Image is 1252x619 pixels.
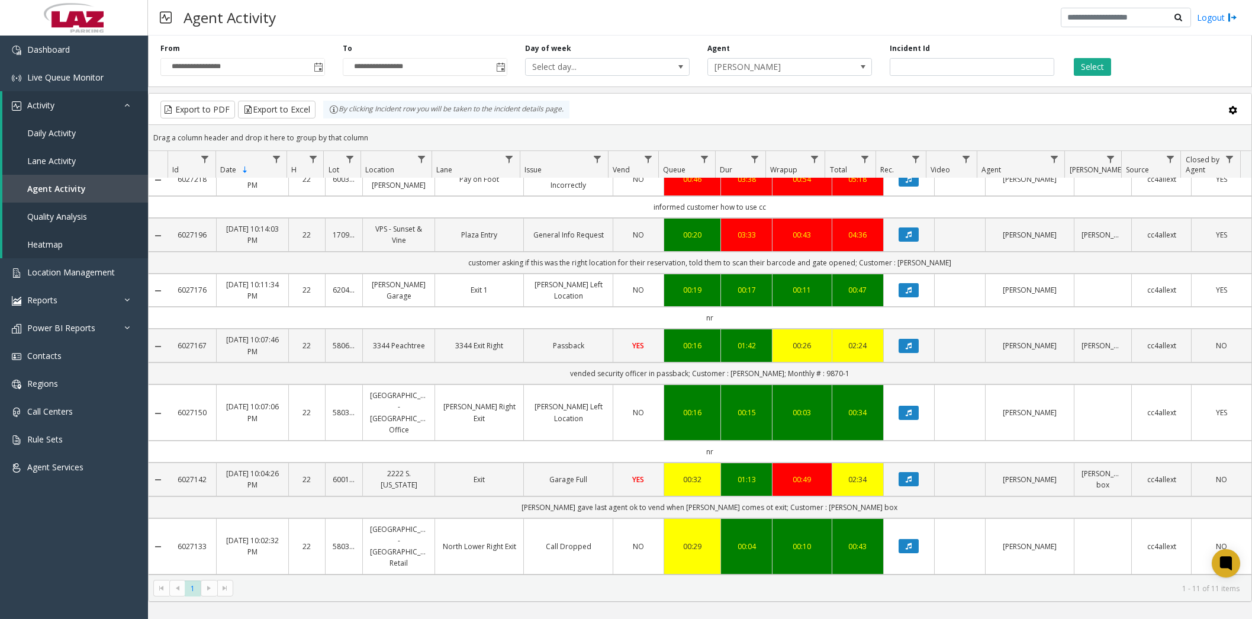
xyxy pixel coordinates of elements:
a: [PERSON_NAME] Left Location [531,401,605,424]
span: Live Queue Monitor [27,72,104,83]
a: YES [1199,407,1244,418]
span: Video [931,165,950,175]
a: NO [620,229,656,240]
a: 00:46 [671,174,713,185]
span: Heatmap [27,239,63,250]
span: YES [1216,174,1227,184]
span: Wrapup [770,165,797,175]
a: 00:19 [671,284,713,296]
a: YES [620,340,656,351]
a: YES [1199,174,1244,185]
a: [PERSON_NAME] [993,284,1067,296]
div: 00:16 [671,340,713,351]
a: Parker Filter Menu [1103,151,1119,167]
a: [DATE] 10:02:32 PM [224,535,281,557]
a: 6027176 [175,284,208,296]
span: Date [220,165,236,175]
span: Power BI Reports [27,322,95,333]
a: cc4allext [1139,174,1185,185]
a: Queue Filter Menu [696,151,712,167]
a: cc4allext [1139,407,1185,418]
img: 'icon' [12,73,21,83]
a: Collapse Details [149,409,168,418]
div: Data table [149,151,1251,575]
span: Rule Sets [27,434,63,445]
div: 00:54 [780,174,825,185]
td: customer asking if this was the right location for their reservation, told them to scan their bar... [168,252,1251,274]
a: Quality Analysis [2,203,148,230]
a: 02:34 [839,474,876,485]
div: 00:03 [780,407,825,418]
a: [DATE] 10:19:26 PM [224,168,281,191]
a: 3344 Peachtree [370,340,427,351]
a: Vend Filter Menu [640,151,656,167]
a: NO [620,541,656,552]
label: To [343,43,352,54]
a: Collapse Details [149,342,168,351]
a: 22 [296,340,318,351]
a: Passback [531,340,605,351]
a: Logout [1197,11,1237,24]
span: Closed by Agent [1186,155,1219,175]
span: Location [365,165,394,175]
button: Export to Excel [238,101,316,118]
label: Day of week [525,43,571,54]
a: Source Filter Menu [1162,151,1178,167]
a: Collapse Details [149,542,168,551]
a: 620439 [333,284,355,296]
a: 02:24 [839,340,876,351]
a: Agent Activity [2,175,148,203]
a: [PERSON_NAME] box [1082,468,1124,490]
span: Vend [613,165,630,175]
a: 6027167 [175,340,208,351]
label: Agent [707,43,730,54]
a: 00:11 [780,284,825,296]
a: Activity [2,91,148,119]
a: NO [1199,474,1244,485]
a: 03:33 [728,229,764,240]
a: 05:18 [839,174,876,185]
img: 'icon' [12,408,21,417]
a: 00:29 [671,541,713,552]
span: YES [1216,230,1227,240]
a: Dur Filter Menu [747,151,763,167]
a: 04:36 [839,229,876,240]
a: 2222 S. [US_STATE] [370,468,427,490]
span: Location Management [27,267,115,278]
img: 'icon' [12,296,21,306]
a: H Filter Menu [305,151,321,167]
a: Lane Filter Menu [501,151,517,167]
a: NO [620,174,656,185]
a: 22 [296,284,318,296]
a: NO [1199,541,1244,552]
span: Dashboard [27,44,70,55]
span: Sortable [240,165,250,175]
a: 00:49 [780,474,825,485]
span: Select day... [526,59,656,75]
a: North Lower Right Exit [442,541,516,552]
a: Agent Filter Menu [1046,151,1062,167]
span: Queue [663,165,685,175]
a: Wrapup Filter Menu [806,151,822,167]
a: Date Filter Menu [268,151,284,167]
td: nr [168,307,1251,329]
td: nr [168,441,1251,463]
a: 00:15 [728,407,764,418]
a: [PERSON_NAME] [993,174,1067,185]
span: Issue [524,165,542,175]
a: [PERSON_NAME] Left Location [531,279,605,302]
div: 00:47 [839,284,876,296]
a: [PERSON_NAME] [993,541,1067,552]
a: YES [1199,284,1244,296]
a: 00:32 [671,474,713,485]
span: Quality Analysis [27,211,87,222]
span: Toggle popup [311,59,324,75]
a: [DATE] 10:07:06 PM [224,401,281,424]
a: [DATE] 10:11:34 PM [224,279,281,302]
a: 00:10 [780,541,825,552]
